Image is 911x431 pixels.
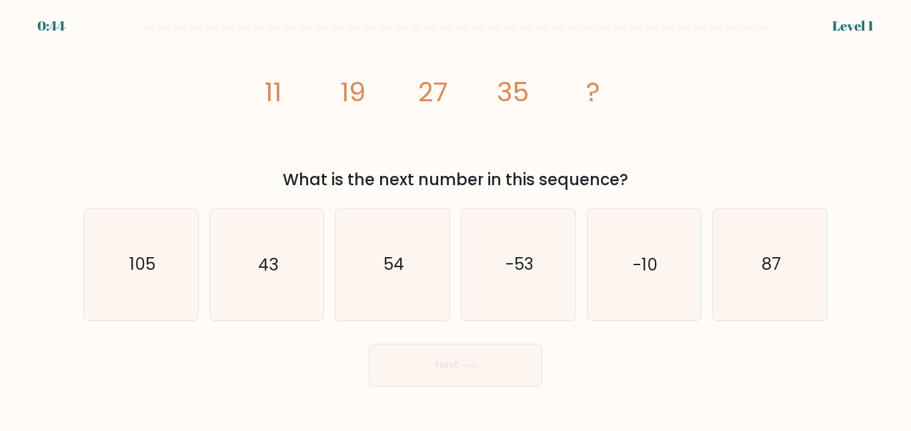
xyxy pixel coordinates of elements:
text: -10 [633,252,658,276]
text: 43 [258,252,278,276]
tspan: 27 [418,73,448,111]
div: 0:44 [37,16,65,36]
tspan: 11 [264,73,281,111]
tspan: 19 [340,73,365,111]
text: 54 [383,252,404,276]
div: Level 1 [832,16,874,36]
text: -53 [506,252,534,276]
tspan: 35 [497,73,529,111]
tspan: ? [586,73,600,111]
button: Next [369,344,542,386]
text: 87 [762,252,781,276]
text: 105 [129,252,155,276]
div: What is the next number in this sequence? [91,168,820,192]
